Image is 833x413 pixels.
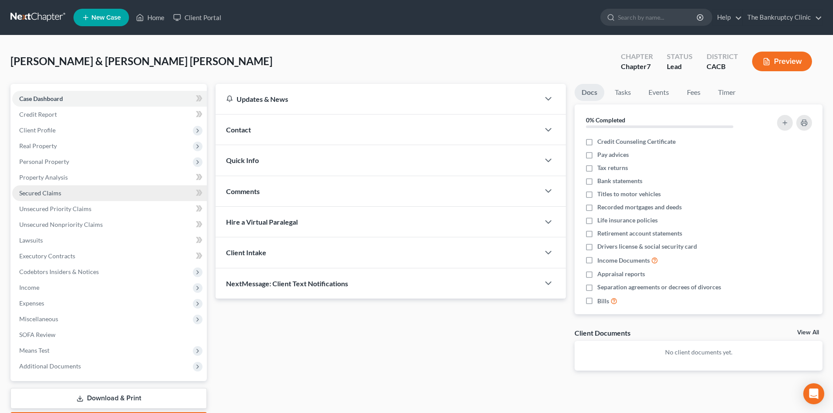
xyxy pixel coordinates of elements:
a: Unsecured Nonpriority Claims [12,217,207,233]
span: Credit Report [19,111,57,118]
a: Executory Contracts [12,248,207,264]
span: Titles to motor vehicles [597,190,661,198]
span: Bills [597,297,609,305]
div: Status [667,52,693,62]
span: Property Analysis [19,174,68,181]
span: Quick Info [226,156,259,164]
span: Client Intake [226,248,266,257]
span: Additional Documents [19,362,81,370]
span: Personal Property [19,158,69,165]
span: Pay advices [597,150,629,159]
span: 7 [647,62,651,70]
a: Tasks [608,84,638,101]
span: Life insurance policies [597,216,658,225]
span: Appraisal reports [597,270,645,278]
span: New Case [91,14,121,21]
div: Updates & News [226,94,529,104]
a: Docs [575,84,604,101]
a: Unsecured Priority Claims [12,201,207,217]
button: Preview [752,52,812,71]
strong: 0% Completed [586,116,625,124]
a: Client Portal [169,10,226,25]
span: Tax returns [597,163,628,172]
span: Unsecured Priority Claims [19,205,91,212]
span: Recorded mortgages and deeds [597,203,682,212]
span: Codebtors Insiders & Notices [19,268,99,275]
span: Comments [226,187,260,195]
a: Secured Claims [12,185,207,201]
a: The Bankruptcy Clinic [743,10,822,25]
span: Bank statements [597,177,642,185]
span: Hire a Virtual Paralegal [226,218,298,226]
span: Executory Contracts [19,252,75,260]
a: Property Analysis [12,170,207,185]
span: Miscellaneous [19,315,58,323]
a: Timer [711,84,742,101]
span: Contact [226,125,251,134]
a: Lawsuits [12,233,207,248]
a: SOFA Review [12,327,207,343]
div: Chapter [621,62,653,72]
div: District [707,52,738,62]
input: Search by name... [618,9,698,25]
p: No client documents yet. [582,348,816,357]
span: Credit Counseling Certificate [597,137,676,146]
div: Client Documents [575,328,631,337]
span: Expenses [19,299,44,307]
a: View All [797,330,819,336]
span: SOFA Review [19,331,56,338]
span: Unsecured Nonpriority Claims [19,221,103,228]
a: Home [132,10,169,25]
span: Drivers license & social security card [597,242,697,251]
span: Income Documents [597,256,650,265]
span: Real Property [19,142,57,149]
span: Means Test [19,347,49,354]
div: Open Intercom Messenger [803,383,824,404]
span: NextMessage: Client Text Notifications [226,279,348,288]
a: Help [713,10,742,25]
div: Lead [667,62,693,72]
span: Secured Claims [19,189,61,197]
a: Credit Report [12,107,207,122]
div: Chapter [621,52,653,62]
a: Case Dashboard [12,91,207,107]
span: [PERSON_NAME] & [PERSON_NAME] [PERSON_NAME] [10,55,272,67]
a: Download & Print [10,388,207,409]
div: CACB [707,62,738,72]
span: Case Dashboard [19,95,63,102]
span: Client Profile [19,126,56,134]
span: Income [19,284,39,291]
span: Separation agreements or decrees of divorces [597,283,721,292]
span: Lawsuits [19,236,43,244]
span: Retirement account statements [597,229,682,238]
a: Fees [680,84,708,101]
a: Events [641,84,676,101]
